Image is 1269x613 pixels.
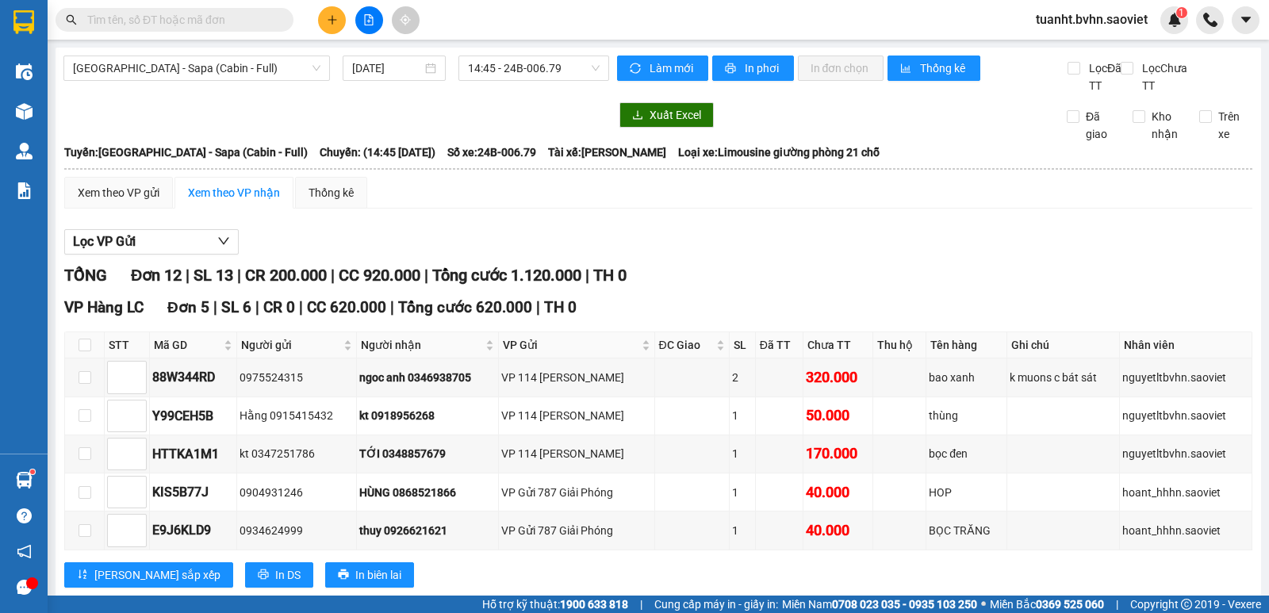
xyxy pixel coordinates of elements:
[1007,332,1120,358] th: Ghi chú
[806,481,869,504] div: 40.000
[73,232,136,251] span: Lọc VP Gửi
[152,482,234,502] div: KIS5B77J
[188,184,280,201] div: Xem theo VP nhận
[355,566,401,584] span: In biên lai
[16,143,33,159] img: warehouse-icon
[1176,7,1187,18] sup: 1
[359,369,496,386] div: ngoc anh 0346938705
[240,445,354,462] div: kt 0347251786
[16,63,33,80] img: warehouse-icon
[447,144,536,161] span: Số xe: 24B-006.79
[756,332,804,358] th: Đã TT
[650,106,701,124] span: Xuất Excel
[64,562,233,588] button: sort-ascending[PERSON_NAME] sắp xếp
[307,298,386,316] span: CC 620.000
[499,435,654,473] td: VP 114 Trần Nhật Duật
[64,266,107,285] span: TỔNG
[499,511,654,550] td: VP Gửi 787 Giải Phóng
[392,6,420,34] button: aim
[798,56,884,81] button: In đơn chọn
[299,298,303,316] span: |
[390,298,394,316] span: |
[654,596,778,613] span: Cung cấp máy in - giấy in:
[150,358,237,397] td: 88W344RD
[240,407,354,424] div: Hằng 0915415432
[560,598,628,611] strong: 1900 633 818
[338,569,349,581] span: printer
[87,11,274,29] input: Tìm tên, số ĐT hoặc mã đơn
[632,109,643,122] span: download
[1122,522,1249,539] div: hoant_hhhn.saoviet
[544,298,577,316] span: TH 0
[30,469,35,474] sup: 1
[318,6,346,34] button: plus
[352,59,423,77] input: 15/08/2025
[245,562,313,588] button: printerIn DS
[16,472,33,488] img: warehouse-icon
[17,508,32,523] span: question-circle
[929,407,1004,424] div: thùng
[186,266,190,285] span: |
[150,511,237,550] td: E9J6KLD9
[678,144,880,161] span: Loại xe: Limousine giường phòng 21 chỗ
[213,298,217,316] span: |
[1179,7,1184,18] span: 1
[929,369,1004,386] div: bao xanh
[725,63,738,75] span: printer
[1116,596,1118,613] span: |
[258,569,269,581] span: printer
[585,266,589,285] span: |
[1136,59,1200,94] span: Lọc Chưa TT
[275,566,301,584] span: In DS
[150,397,237,435] td: Y99CEH5B
[359,445,496,462] div: TỚI 0348857679
[398,298,532,316] span: Tổng cước 620.000
[361,336,482,354] span: Người nhận
[888,56,980,81] button: bar-chartThống kê
[1232,6,1259,34] button: caret-down
[640,596,642,613] span: |
[732,522,753,539] div: 1
[501,369,651,386] div: VP 114 [PERSON_NAME]
[152,406,234,426] div: Y99CEH5B
[240,369,354,386] div: 0975524315
[13,10,34,34] img: logo-vxr
[16,182,33,199] img: solution-icon
[803,332,872,358] th: Chưa TT
[152,444,234,464] div: HTTKA1M1
[221,298,251,316] span: SL 6
[929,522,1004,539] div: BỌC TRĂNG
[154,336,220,354] span: Mã GD
[240,484,354,501] div: 0904931246
[150,473,237,511] td: KIS5B77J
[255,298,259,316] span: |
[732,445,753,462] div: 1
[873,332,927,358] th: Thu hộ
[263,298,295,316] span: CR 0
[363,14,374,25] span: file-add
[355,6,383,34] button: file-add
[105,332,150,358] th: STT
[659,336,714,354] span: ĐC Giao
[17,544,32,559] span: notification
[593,266,627,285] span: TH 0
[732,369,753,386] div: 2
[806,443,869,465] div: 170.000
[499,473,654,511] td: VP Gửi 787 Giải Phóng
[359,522,496,539] div: thuy 0926621621
[339,266,420,285] span: CC 920.000
[325,562,414,588] button: printerIn biên lai
[501,445,651,462] div: VP 114 [PERSON_NAME]
[64,298,144,316] span: VP Hàng LC
[217,235,230,247] span: down
[732,407,753,424] div: 1
[1036,598,1104,611] strong: 0369 525 060
[331,266,335,285] span: |
[1122,407,1249,424] div: nguyetltbvhn.saoviet
[77,569,88,581] span: sort-ascending
[64,146,308,159] b: Tuyến: [GEOGRAPHIC_DATA] - Sapa (Cabin - Full)
[78,184,159,201] div: Xem theo VP gửi
[432,266,581,285] span: Tổng cước 1.120.000
[548,144,666,161] span: Tài xế: [PERSON_NAME]
[732,484,753,501] div: 1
